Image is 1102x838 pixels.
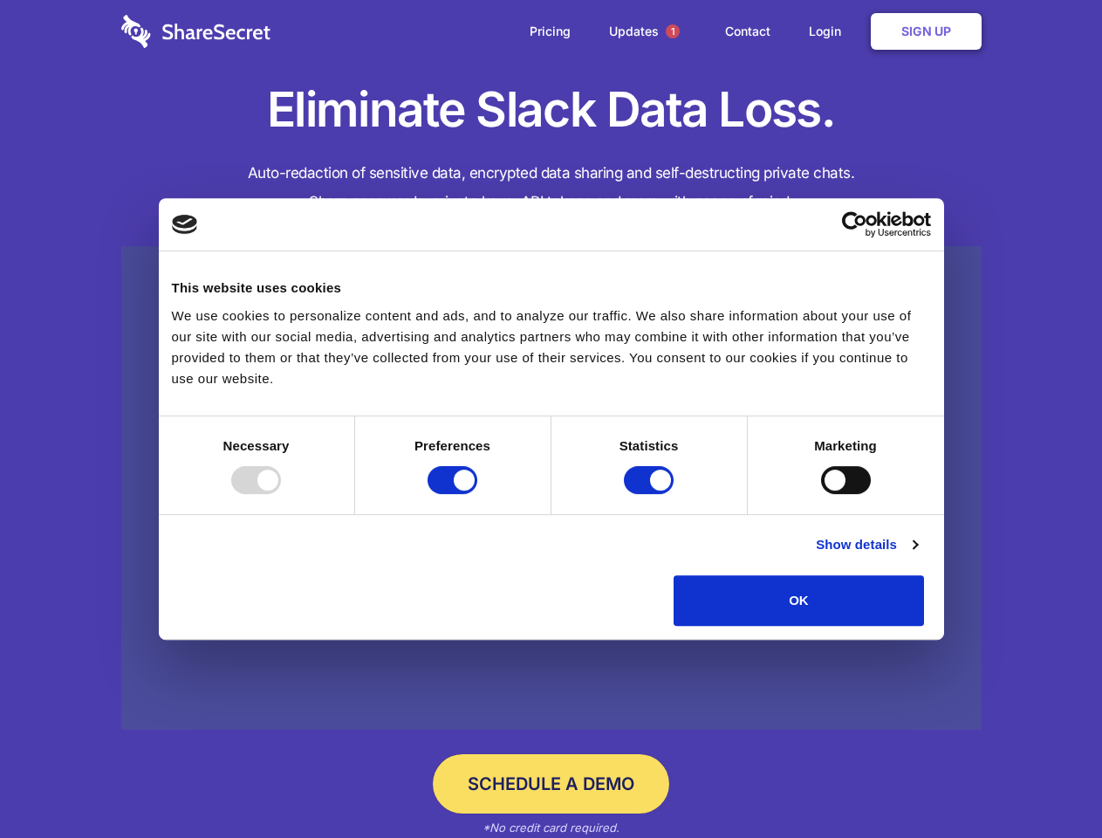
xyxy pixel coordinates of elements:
img: logo [172,215,198,234]
strong: Necessary [223,438,290,453]
strong: Statistics [619,438,679,453]
a: Login [791,4,867,58]
a: Schedule a Demo [433,754,669,814]
span: 1 [666,24,680,38]
em: *No credit card required. [483,821,619,835]
a: Usercentrics Cookiebot - opens in a new window [778,211,931,237]
button: OK [674,575,924,626]
a: Contact [708,4,788,58]
h1: Eliminate Slack Data Loss. [121,79,982,141]
strong: Marketing [814,438,877,453]
strong: Preferences [414,438,490,453]
h4: Auto-redaction of sensitive data, encrypted data sharing and self-destructing private chats. Shar... [121,159,982,216]
a: Wistia video thumbnail [121,246,982,731]
a: Show details [816,534,917,555]
div: This website uses cookies [172,278,931,299]
a: Sign Up [871,13,982,50]
div: We use cookies to personalize content and ads, and to analyze our traffic. We also share informat... [172,306,931,389]
img: logo-wordmark-white-trans-d4663122ce5f474addd5e946df7df03e33cb6a1c49d2221995e7729f52c070b2.svg [121,15,270,48]
a: Pricing [512,4,588,58]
